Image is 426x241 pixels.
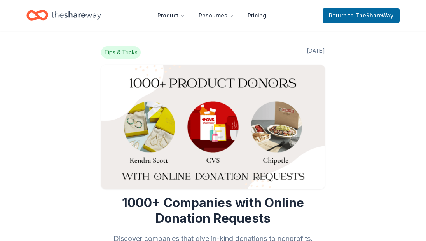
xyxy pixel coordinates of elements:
[151,8,191,23] button: Product
[307,46,325,59] span: [DATE]
[241,8,272,23] a: Pricing
[101,65,325,189] img: Image for 1000+ Companies with Online Donation Requests
[26,6,101,24] a: Home
[329,11,393,20] span: Return
[348,12,393,19] span: to TheShareWay
[151,6,272,24] nav: Main
[101,195,325,226] h1: 1000+ Companies with Online Donation Requests
[101,46,141,59] span: Tips & Tricks
[192,8,240,23] button: Resources
[323,8,400,23] a: Returnto TheShareWay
